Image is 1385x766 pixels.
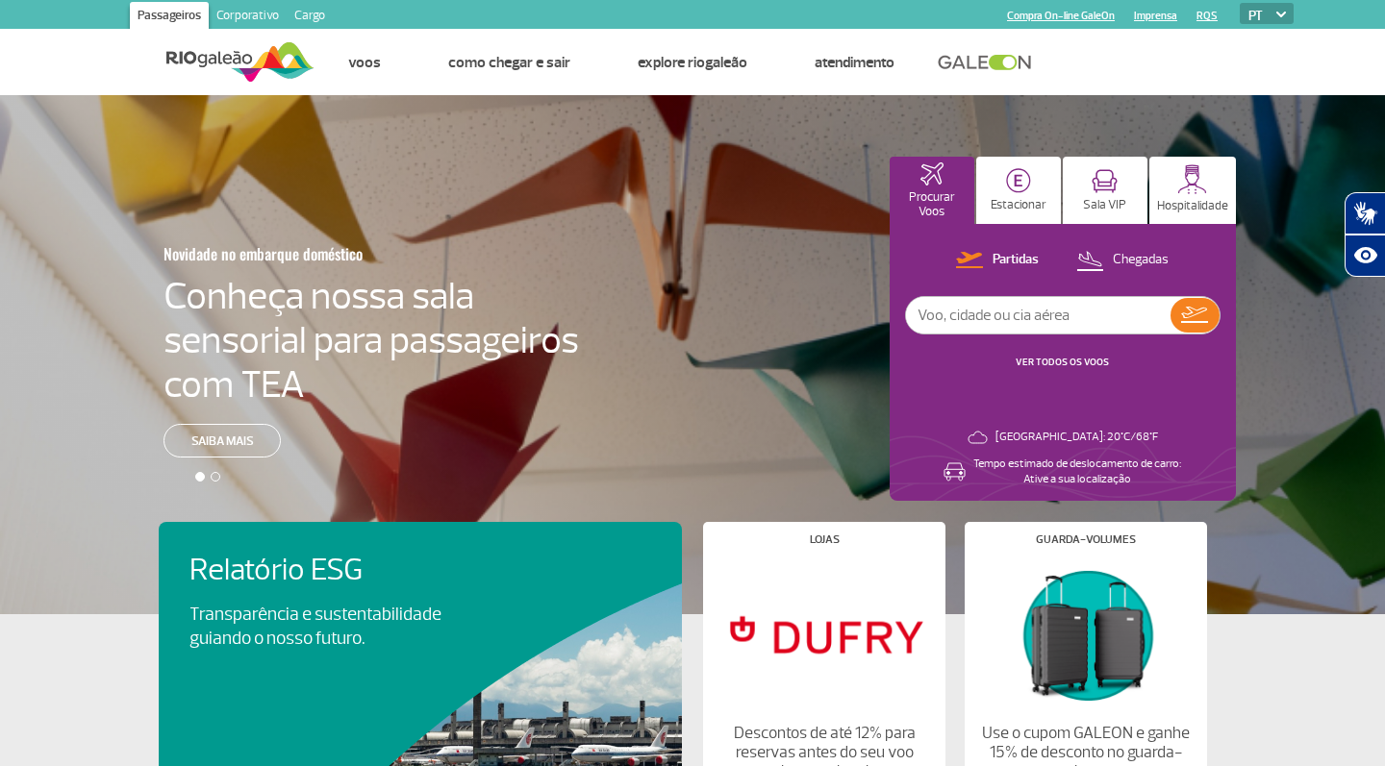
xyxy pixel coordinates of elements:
h4: Guarda-volumes [1036,534,1136,545]
button: Abrir recursos assistivos. [1345,235,1385,277]
img: hospitality.svg [1177,164,1207,194]
p: Hospitalidade [1157,199,1228,213]
a: Passageiros [130,2,209,33]
h3: Novidade no embarque doméstico [164,234,485,274]
a: Compra On-line GaleOn [1007,10,1115,22]
h4: Lojas [810,534,840,545]
img: vipRoom.svg [1092,169,1118,193]
img: carParkingHome.svg [1006,168,1031,193]
button: Abrir tradutor de língua de sinais. [1345,192,1385,235]
p: Partidas [993,251,1039,269]
button: VER TODOS OS VOOS [1010,355,1115,370]
img: airplaneHomeActive.svg [920,162,944,185]
button: Procurar Voos [890,157,974,224]
p: Procurar Voos [899,190,965,219]
h4: Relatório ESG [189,553,495,588]
a: Saiba mais [164,424,281,457]
a: Cargo [287,2,333,33]
a: Corporativo [209,2,287,33]
p: Chegadas [1113,251,1169,269]
button: Estacionar [976,157,1061,224]
a: Voos [348,53,381,72]
img: Guarda-volumes [981,560,1191,708]
button: Partidas [950,248,1045,273]
a: Explore RIOgaleão [638,53,747,72]
a: Como chegar e sair [448,53,570,72]
img: Lojas [719,560,929,708]
button: Hospitalidade [1149,157,1236,224]
button: Chegadas [1070,248,1174,273]
p: Transparência e sustentabilidade guiando o nosso futuro. [189,603,463,651]
p: [GEOGRAPHIC_DATA]: 20°C/68°F [995,430,1158,445]
a: Relatório ESGTransparência e sustentabilidade guiando o nosso futuro. [189,553,651,651]
p: Tempo estimado de deslocamento de carro: Ative a sua localização [973,457,1181,487]
a: Imprensa [1134,10,1177,22]
input: Voo, cidade ou cia aérea [906,297,1171,334]
a: VER TODOS OS VOOS [1016,356,1109,368]
h4: Conheça nossa sala sensorial para passageiros com TEA [164,274,579,407]
button: Sala VIP [1063,157,1147,224]
p: Sala VIP [1083,198,1126,212]
p: Estacionar [991,198,1046,212]
a: RQS [1196,10,1218,22]
a: Atendimento [815,53,894,72]
div: Plugin de acessibilidade da Hand Talk. [1345,192,1385,277]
